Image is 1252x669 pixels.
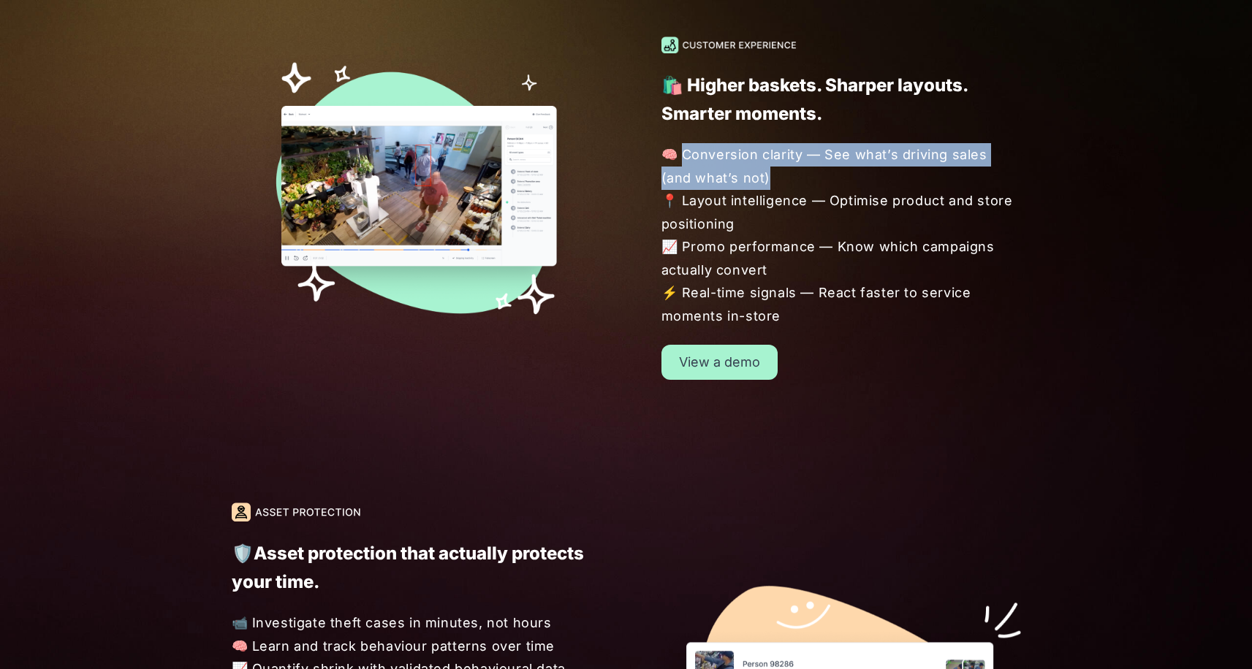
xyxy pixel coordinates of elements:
[232,539,591,596] p: 🛡️Asset protection that actually protects your time.
[661,71,1021,128] p: 🛍️ Higher baskets. Sharper layouts. Smarter moments.
[661,143,1022,327] span: 🧠 Conversion clarity — See what’s driving sales (and what’s not) 📍 Layout intelligence — Optimise...
[232,37,591,335] img: Journey player
[661,345,778,380] a: View a demo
